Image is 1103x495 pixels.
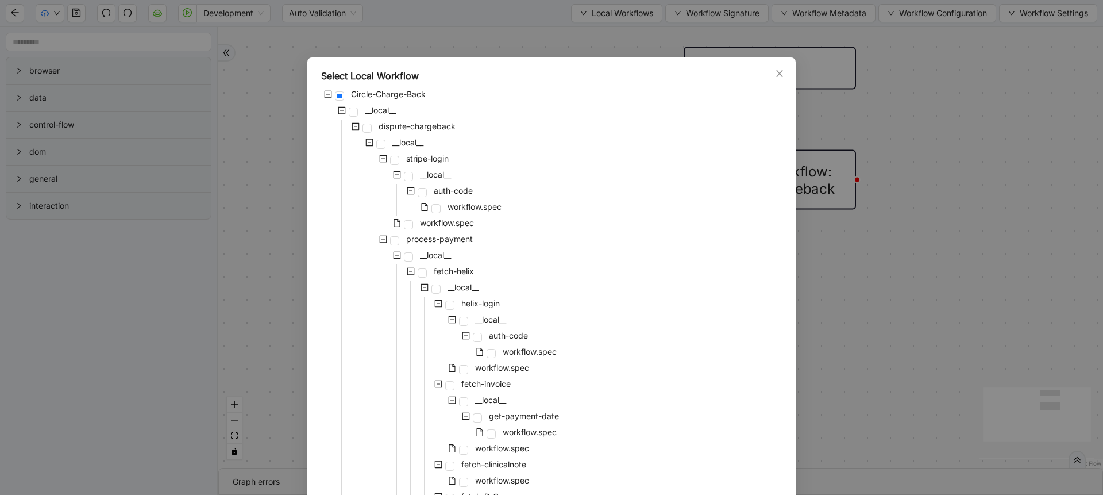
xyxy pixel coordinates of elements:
span: minus-square [393,251,401,259]
span: workflow.spec [475,475,529,485]
span: file [448,477,456,485]
span: Circle-Charge-Back [351,89,426,99]
span: file [448,444,456,452]
span: workflow.spec [473,474,531,488]
span: __local__ [445,281,481,294]
span: minus-square [462,412,470,420]
span: dispute-chargeback [379,121,456,131]
span: workflow.spec [475,443,529,453]
span: workflow.spec [475,363,529,373]
span: workflow.spec [500,345,559,359]
span: __local__ [473,313,508,327]
span: workflow.spec [420,218,474,228]
span: workflow.spec [445,200,504,214]
span: minus-square [365,139,373,147]
span: minus-square [434,380,442,388]
span: fetch-invoice [461,379,511,389]
span: minus-square [352,122,360,131]
span: fetch-clinicalnote [461,459,526,469]
span: workflow.spec [500,425,559,439]
span: minus-square [407,267,415,275]
span: auth-code [431,184,475,198]
span: minus-square [448,316,456,324]
span: workflow.spec [418,216,476,230]
span: auth-code [487,329,530,343]
span: fetch-clinicalnote [459,458,529,471]
span: workflow.spec [473,361,531,375]
span: __local__ [365,105,396,115]
span: auth-code [489,331,528,340]
span: file [448,364,456,372]
span: helix-login [459,297,502,310]
span: get-payment-date [487,409,561,423]
span: __local__ [475,395,506,405]
span: __local__ [418,168,453,182]
span: fetch-helix [434,266,474,276]
span: minus-square [434,461,442,469]
span: __local__ [473,393,508,407]
span: minus-square [379,235,387,243]
span: file [393,219,401,227]
span: process-payment [404,232,475,246]
span: helix-login [461,298,500,308]
span: __local__ [475,314,506,324]
span: __local__ [392,137,423,147]
span: minus-square [434,300,442,308]
span: dispute-chargeback [376,120,458,133]
span: minus-square [338,106,346,114]
span: stripe-login [404,152,451,166]
span: __local__ [390,136,426,149]
div: Select Local Workflow [321,69,782,83]
span: minus-square [421,283,429,291]
span: stripe-login [406,154,449,163]
span: __local__ [362,103,398,117]
span: Circle-Charge-Back [349,87,428,101]
span: __local__ [420,250,451,260]
span: workflow.spec [448,202,502,212]
span: fetch-helix [431,264,476,278]
span: file [476,428,484,436]
span: __local__ [448,282,479,292]
span: file [421,203,429,211]
span: file [476,348,484,356]
span: workflow.spec [503,427,557,437]
span: __local__ [420,170,451,179]
span: fetch-invoice [459,377,513,391]
span: process-payment [406,234,473,244]
span: minus-square [393,171,401,179]
span: minus-square [462,332,470,340]
span: minus-square [407,187,415,195]
span: auth-code [434,186,473,195]
span: minus-square [324,90,332,98]
span: close [775,69,784,78]
span: minus-square [379,155,387,163]
span: minus-square [448,396,456,404]
span: __local__ [418,248,453,262]
span: get-payment-date [489,411,559,421]
span: workflow.spec [503,347,557,356]
button: Close [773,67,786,80]
span: workflow.spec [473,442,531,455]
